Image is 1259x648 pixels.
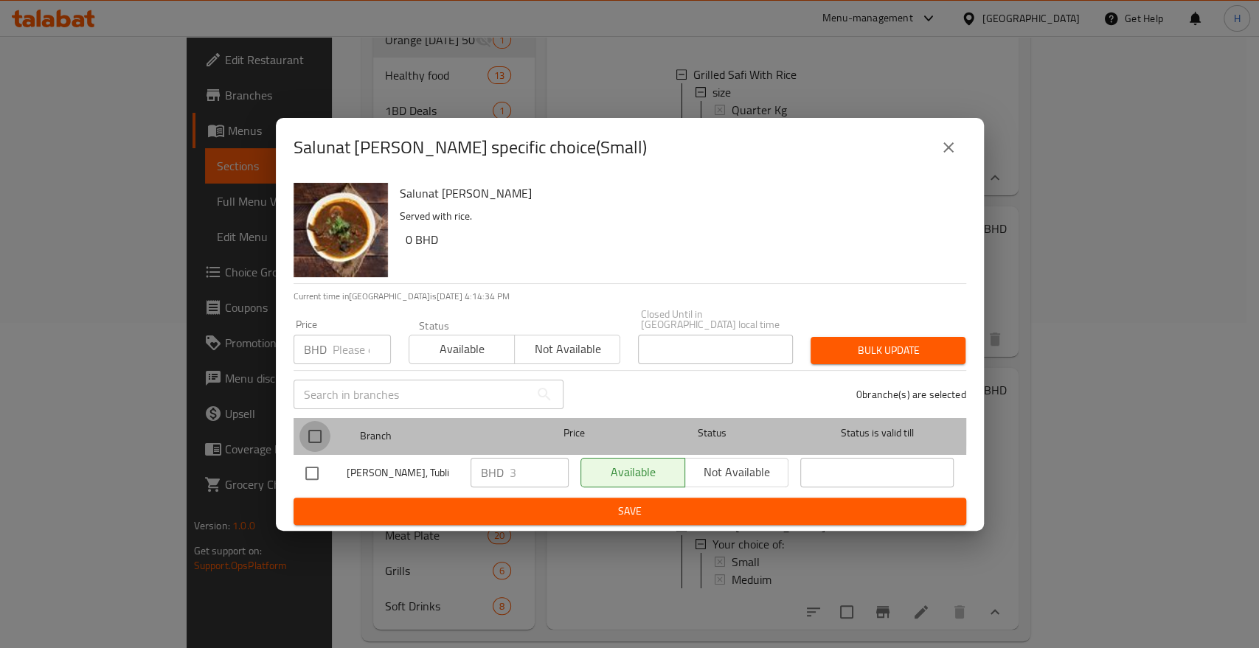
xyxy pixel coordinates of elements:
h2: Salunat [PERSON_NAME] specific choice(Small) [294,136,647,159]
button: Available [409,335,515,364]
h6: 0 BHD [406,229,954,250]
p: BHD [481,464,504,481]
p: BHD [304,341,327,358]
span: Bulk update [822,341,954,360]
p: Served with rice. [400,207,954,226]
p: Current time in [GEOGRAPHIC_DATA] is [DATE] 4:14:34 PM [294,290,966,303]
span: Price [525,424,623,442]
input: Please enter price [333,335,391,364]
p: 0 branche(s) are selected [856,387,966,402]
input: Search in branches [294,380,530,409]
img: Salunat Samak Safi [294,183,388,277]
span: Not available [521,338,614,360]
button: Save [294,498,966,525]
h6: Salunat [PERSON_NAME] [400,183,954,203]
span: Available [415,338,509,360]
button: Not available [514,335,620,364]
span: Save [305,502,954,520]
button: close [931,130,966,165]
span: Status is valid till [800,424,954,442]
span: Branch [360,427,513,445]
span: [PERSON_NAME], Tubli [347,464,459,482]
button: Bulk update [811,337,965,364]
span: Status [635,424,788,442]
input: Please enter price [510,458,569,487]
